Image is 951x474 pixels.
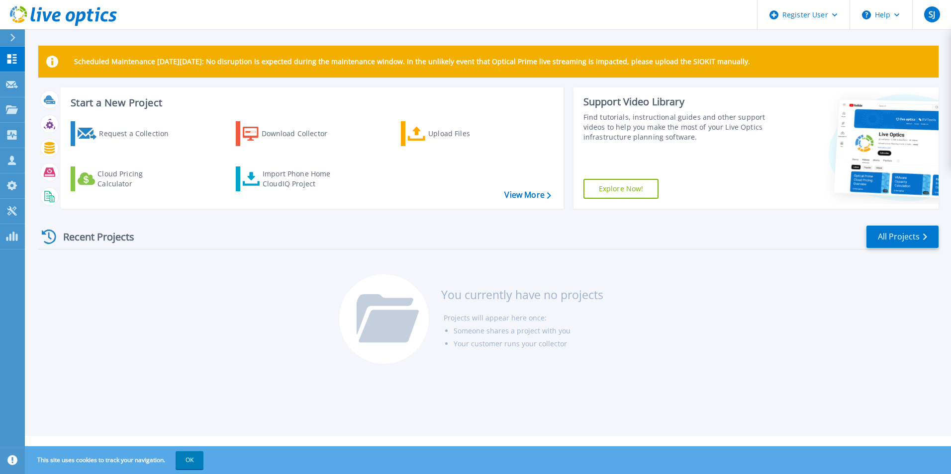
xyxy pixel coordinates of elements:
[454,324,603,337] li: Someone shares a project with you
[929,10,935,18] span: SJ
[38,225,148,249] div: Recent Projects
[583,179,659,199] a: Explore Now!
[27,451,203,469] span: This site uses cookies to track your navigation.
[504,190,551,200] a: View More
[444,312,603,324] li: Projects will appear here once:
[866,226,939,248] a: All Projects
[454,337,603,350] li: Your customer runs your collector
[441,289,603,300] h3: You currently have no projects
[74,58,750,66] p: Scheduled Maintenance [DATE][DATE]: No disruption is expected during the maintenance window. In t...
[97,169,177,189] div: Cloud Pricing Calculator
[583,112,769,142] div: Find tutorials, instructional guides and other support videos to help you make the most of your L...
[71,121,182,146] a: Request a Collection
[99,124,179,144] div: Request a Collection
[71,166,182,191] a: Cloud Pricing Calculator
[263,169,340,189] div: Import Phone Home CloudIQ Project
[71,97,551,108] h3: Start a New Project
[401,121,512,146] a: Upload Files
[583,95,769,108] div: Support Video Library
[262,124,341,144] div: Download Collector
[176,451,203,469] button: OK
[236,121,347,146] a: Download Collector
[428,124,508,144] div: Upload Files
